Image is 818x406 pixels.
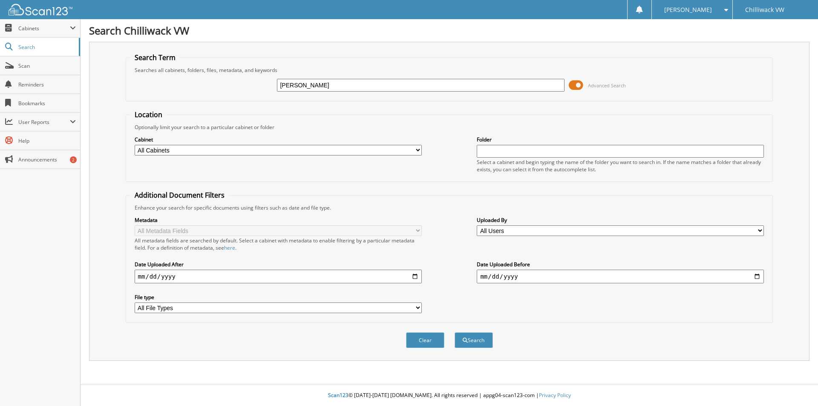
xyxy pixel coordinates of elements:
[477,261,764,268] label: Date Uploaded Before
[135,270,422,283] input: start
[745,7,784,12] span: Chilliwack VW
[775,365,818,406] iframe: Chat Widget
[18,100,76,107] span: Bookmarks
[406,332,444,348] button: Clear
[130,204,769,211] div: Enhance your search for specific documents using filters such as date and file type.
[130,110,167,119] legend: Location
[18,25,70,32] span: Cabinets
[130,124,769,131] div: Optionally limit your search to a particular cabinet or folder
[477,270,764,283] input: end
[477,216,764,224] label: Uploaded By
[135,261,422,268] label: Date Uploaded After
[477,158,764,173] div: Select a cabinet and begin typing the name of the folder you want to search in. If the name match...
[130,190,229,200] legend: Additional Document Filters
[135,294,422,301] label: File type
[135,237,422,251] div: All metadata fields are searched by default. Select a cabinet with metadata to enable filtering b...
[70,156,77,163] div: 2
[9,4,72,15] img: scan123-logo-white.svg
[18,156,76,163] span: Announcements
[664,7,712,12] span: [PERSON_NAME]
[81,385,818,406] div: © [DATE]-[DATE] [DOMAIN_NAME]. All rights reserved | appg04-scan123-com |
[328,392,349,399] span: Scan123
[130,66,769,74] div: Searches all cabinets, folders, files, metadata, and keywords
[455,332,493,348] button: Search
[135,216,422,224] label: Metadata
[89,23,809,37] h1: Search Chilliwack VW
[135,136,422,143] label: Cabinet
[539,392,571,399] a: Privacy Policy
[130,53,180,62] legend: Search Term
[18,62,76,69] span: Scan
[224,244,235,251] a: here
[477,136,764,143] label: Folder
[18,118,70,126] span: User Reports
[588,82,626,89] span: Advanced Search
[18,81,76,88] span: Reminders
[18,43,75,51] span: Search
[18,137,76,144] span: Help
